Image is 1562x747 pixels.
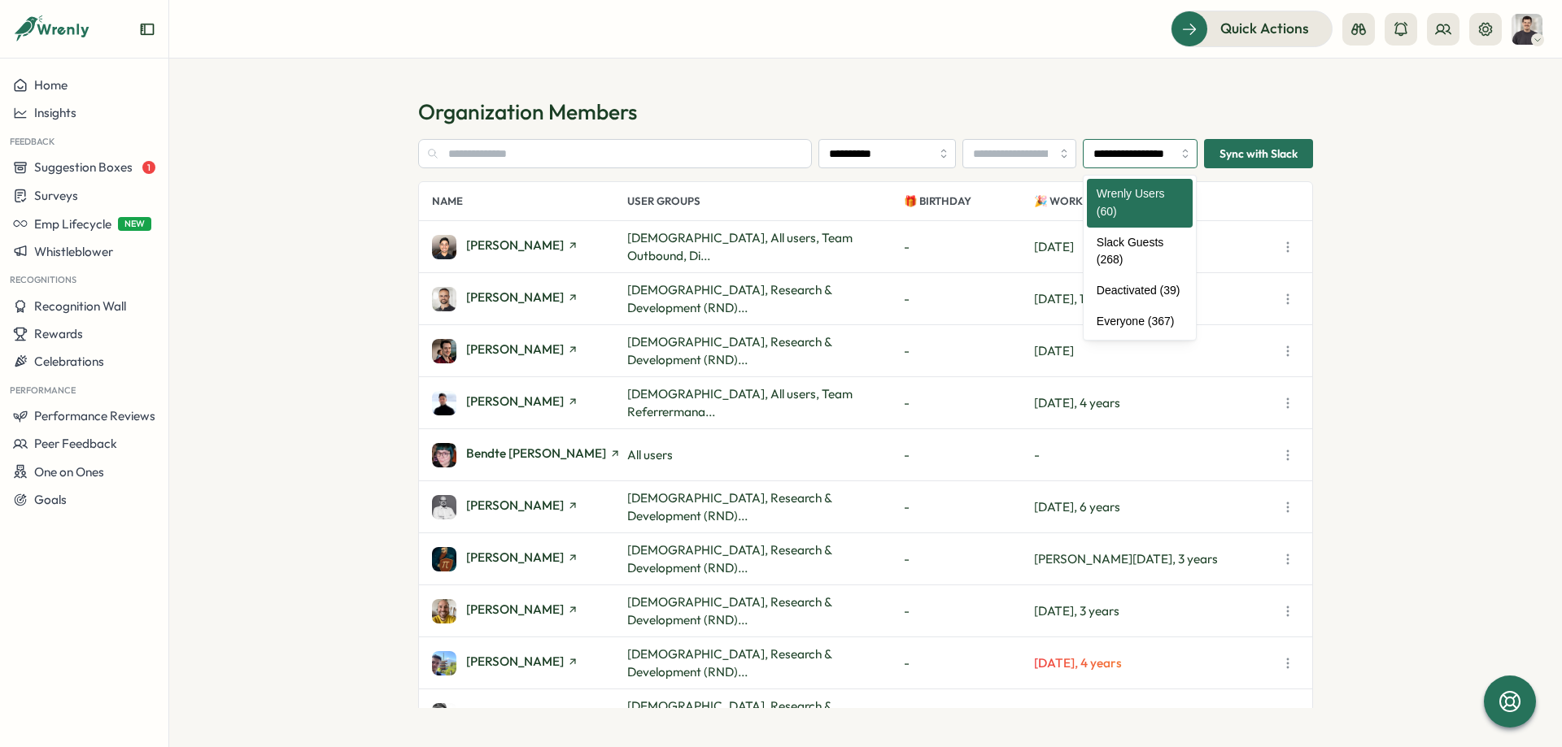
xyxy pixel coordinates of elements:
[1034,550,1276,568] p: [PERSON_NAME][DATE], 3 years
[432,391,456,415] img: Ben Deger
[1087,276,1193,306] div: Deactivated (39)
[1171,11,1333,46] button: Quick Actions
[466,447,606,459] span: Bendte [PERSON_NAME]
[627,334,831,367] span: [DEMOGRAPHIC_DATA], Research & Development (RND)...
[1034,446,1276,464] p: -
[432,599,627,623] a: Brian Ramirez[PERSON_NAME]
[466,655,564,667] span: [PERSON_NAME]
[466,708,564,720] span: [PERSON_NAME]
[1034,342,1276,360] p: [DATE]
[418,98,1313,126] h1: Organization Members
[432,287,456,311] img: Andrea Verlicchi
[118,217,151,231] span: NEW
[34,408,155,423] span: Performance Reviews
[432,495,627,519] a: Benjamin Wollmer[PERSON_NAME]
[1034,602,1276,620] p: [DATE], 3 years
[432,443,456,467] img: Bendte Wehner
[139,21,155,37] button: Expand sidebar
[627,542,831,575] span: [DEMOGRAPHIC_DATA], Research & Development (RND)...
[466,603,564,615] span: [PERSON_NAME]
[432,547,456,571] img: Benny Wehner
[627,282,831,315] span: [DEMOGRAPHIC_DATA], Research & Development (RND)...
[1512,14,1542,45] img: Simon Head
[432,339,456,363] img: Artur Lerm
[904,498,1034,516] p: -
[627,230,853,263] span: [DEMOGRAPHIC_DATA], All users, Team Outbound, Di...
[466,239,564,251] span: [PERSON_NAME]
[34,105,76,120] span: Insights
[142,161,155,174] span: 1
[1087,228,1193,276] div: Slack Guests (268)
[34,159,133,175] span: Suggestion Boxes
[432,651,456,675] img: Daniel Brandes
[627,490,831,523] span: [DEMOGRAPHIC_DATA], Research & Development (RND)...
[1204,139,1313,168] button: Sync with Slack
[904,654,1034,672] p: -
[1034,238,1276,256] p: [DATE]
[432,495,456,519] img: Benjamin Wollmer
[904,290,1034,308] p: -
[1034,290,1276,308] p: [DATE], 1 year
[1034,182,1276,220] p: 🎉 Work Anniversary
[904,238,1034,256] p: -
[432,182,627,220] p: Name
[466,551,564,563] span: [PERSON_NAME]
[904,602,1034,620] p: -
[904,446,1034,464] p: -
[1034,498,1276,516] p: [DATE], 6 years
[627,447,673,463] span: All users
[1087,179,1193,227] div: Wrenly Users (60)
[34,77,68,93] span: Home
[466,499,564,511] span: [PERSON_NAME]
[904,342,1034,360] p: -
[1034,394,1276,412] p: [DATE], 4 years
[432,703,627,727] a: Daniel Ebel[PERSON_NAME]
[466,343,564,355] span: [PERSON_NAME]
[432,339,627,363] a: Artur Lerm[PERSON_NAME]
[1220,18,1309,39] span: Quick Actions
[34,326,83,341] span: Rewards
[904,550,1034,568] p: -
[1034,706,1276,724] p: [DATE], 2 years
[34,464,104,480] span: One on Ones
[904,394,1034,412] p: -
[1087,306,1193,337] div: Everyone (367)
[432,235,456,259] img: Alex Tornero
[432,651,627,675] a: Daniel Brandes[PERSON_NAME]
[627,646,831,680] span: [DEMOGRAPHIC_DATA], Research & Development (RND)...
[34,298,126,314] span: Recognition Wall
[904,182,1034,220] p: 🎁 Birthday
[1034,654,1276,672] p: [DATE], 4 years
[1219,140,1298,167] span: Sync with Slack
[34,354,104,369] span: Celebrations
[627,594,831,628] span: [DEMOGRAPHIC_DATA], Research & Development (RND)...
[34,188,78,203] span: Surveys
[432,235,627,259] a: Alex Tornero[PERSON_NAME]
[432,703,456,727] img: Daniel Ebel
[627,182,904,220] p: User Groups
[432,599,456,623] img: Brian Ramirez
[34,216,111,232] span: Emp Lifecycle
[34,244,113,259] span: Whistleblower
[627,698,831,732] span: [DEMOGRAPHIC_DATA], Research & Development (RND)...
[432,391,627,415] a: Ben Deger[PERSON_NAME]
[432,443,627,467] a: Bendte WehnerBendte [PERSON_NAME]
[466,395,564,407] span: [PERSON_NAME]
[627,386,853,419] span: [DEMOGRAPHIC_DATA], All users, Team Referrermana...
[432,287,627,311] a: Andrea Verlicchi[PERSON_NAME]
[34,436,117,451] span: Peer Feedback
[34,492,67,507] span: Goals
[432,547,627,571] a: Benny Wehner[PERSON_NAME]
[466,291,564,303] span: [PERSON_NAME]
[904,706,1034,724] p: -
